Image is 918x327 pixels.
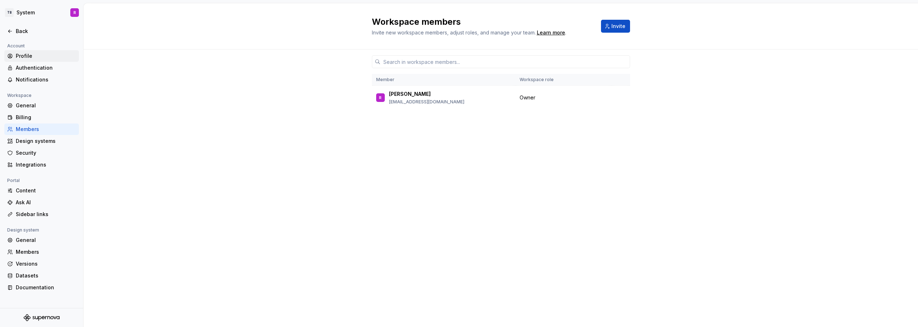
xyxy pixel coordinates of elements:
[16,126,76,133] div: Members
[4,25,79,37] a: Back
[16,199,76,206] div: Ask AI
[4,74,79,85] a: Notifications
[1,5,82,20] button: TBSystemR
[24,314,60,321] svg: Supernova Logo
[379,94,382,101] div: R
[520,94,535,101] span: Owner
[4,62,79,74] a: Authentication
[4,234,79,246] a: General
[4,209,79,220] a: Sidebar links
[16,260,76,267] div: Versions
[4,147,79,159] a: Security
[5,8,14,17] div: TB
[16,64,76,71] div: Authentication
[4,42,28,50] div: Account
[4,123,79,135] a: Members
[16,102,76,109] div: General
[16,284,76,291] div: Documentation
[16,248,76,256] div: Members
[372,16,592,28] h2: Workspace members
[611,23,625,30] span: Invite
[4,176,23,185] div: Portal
[372,29,536,36] span: Invite new workspace members, adjust roles, and manage your team.
[380,55,630,68] input: Search in workspace members...
[4,197,79,208] a: Ask AI
[16,161,76,168] div: Integrations
[4,226,42,234] div: Design system
[16,211,76,218] div: Sidebar links
[4,135,79,147] a: Design systems
[601,20,630,33] button: Invite
[389,90,431,98] p: [PERSON_NAME]
[16,114,76,121] div: Billing
[4,185,79,196] a: Content
[4,258,79,270] a: Versions
[4,282,79,293] a: Documentation
[537,29,565,36] a: Learn more
[4,270,79,281] a: Datasets
[515,74,611,86] th: Workspace role
[4,100,79,111] a: General
[4,159,79,170] a: Integrations
[4,91,34,100] div: Workspace
[389,99,464,105] p: [EMAIL_ADDRESS][DOMAIN_NAME]
[74,10,76,15] div: R
[16,76,76,83] div: Notifications
[16,52,76,60] div: Profile
[16,137,76,145] div: Design systems
[16,272,76,279] div: Datasets
[4,246,79,258] a: Members
[16,28,76,35] div: Back
[16,9,35,16] div: System
[16,149,76,157] div: Security
[4,50,79,62] a: Profile
[16,187,76,194] div: Content
[372,74,515,86] th: Member
[4,112,79,123] a: Billing
[16,237,76,244] div: General
[536,30,566,36] span: .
